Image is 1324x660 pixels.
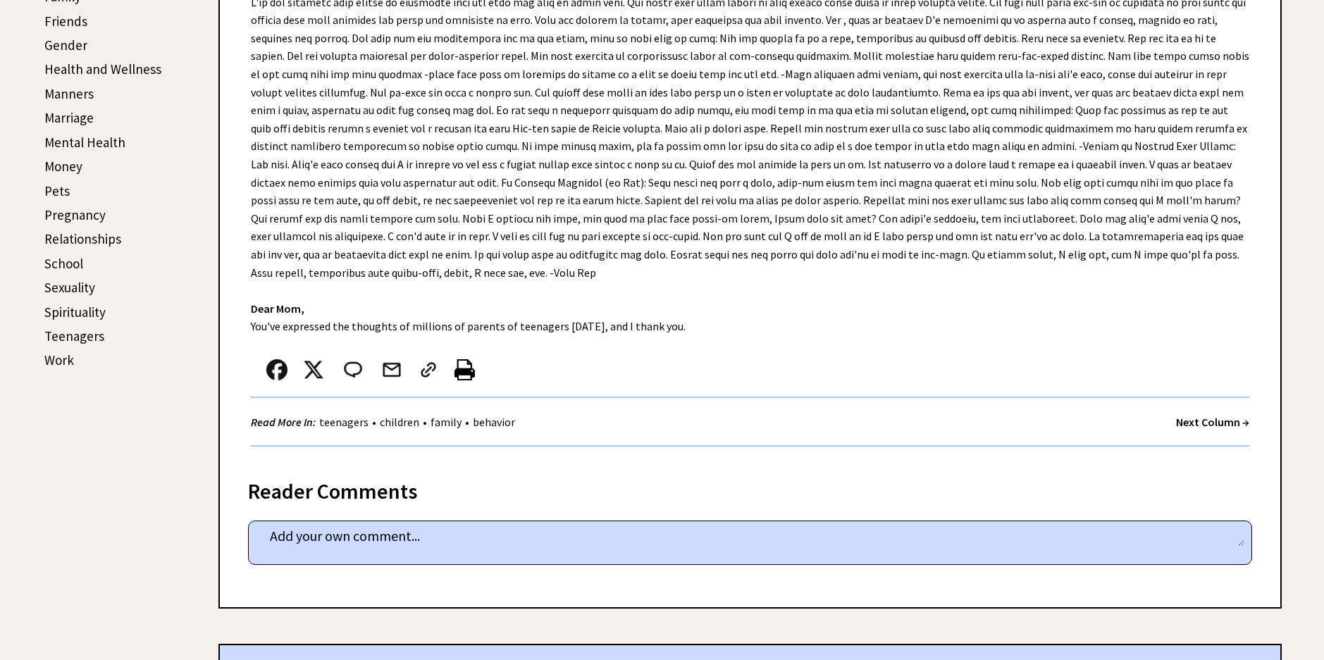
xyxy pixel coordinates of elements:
[251,415,316,429] strong: Read More In:
[303,359,324,380] img: x_small.png
[248,476,1252,499] div: Reader Comments
[44,85,94,102] a: Manners
[44,206,106,223] a: Pregnancy
[44,255,83,272] a: School
[376,415,423,429] a: children
[44,279,95,296] a: Sexuality
[427,415,465,429] a: family
[454,359,475,380] img: printer%20icon.png
[266,359,287,380] img: facebook.png
[44,182,70,199] a: Pets
[44,109,94,126] a: Marriage
[341,359,365,380] img: message_round%202.png
[44,158,82,175] a: Money
[44,13,87,30] a: Friends
[1176,415,1249,429] a: Next Column →
[469,415,519,429] a: behavior
[251,301,304,316] strong: Dear Mom,
[44,37,87,54] a: Gender
[418,359,439,380] img: link_02.png
[316,415,372,429] a: teenagers
[44,230,121,247] a: Relationships
[44,61,161,77] a: Health and Wellness
[44,304,106,320] a: Spirituality
[44,328,104,344] a: Teenagers
[251,413,519,431] div: • • •
[381,359,402,380] img: mail.png
[44,351,74,368] a: Work
[44,134,125,151] a: Mental Health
